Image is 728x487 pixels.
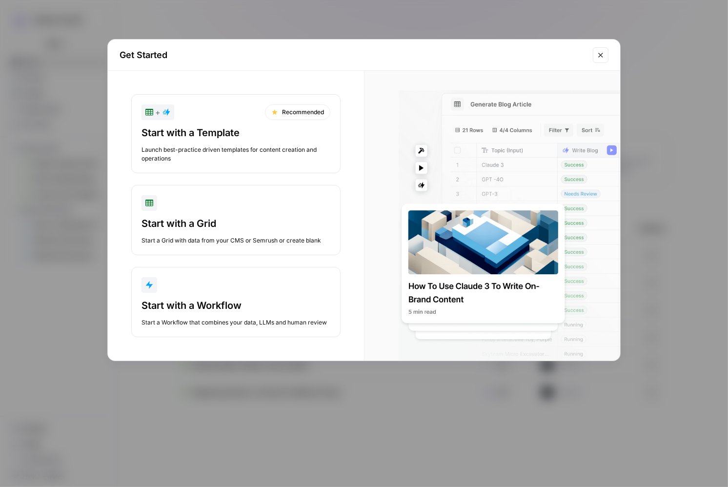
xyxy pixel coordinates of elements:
[120,48,587,62] h2: Get Started
[142,126,330,140] div: Start with a Template
[593,47,608,63] button: Close modal
[131,94,341,173] button: +RecommendedStart with a TemplateLaunch best-practice driven templates for content creation and o...
[142,217,330,230] div: Start with a Grid
[265,104,330,120] div: Recommended
[131,267,341,337] button: Start with a WorkflowStart a Workflow that combines your data, LLMs and human review
[131,185,341,255] button: Start with a GridStart a Grid with data from your CMS or Semrush or create blank
[142,318,330,327] div: Start a Workflow that combines your data, LLMs and human review
[145,106,170,118] div: +
[142,145,330,163] div: Launch best-practice driven templates for content creation and operations
[142,299,330,312] div: Start with a Workflow
[142,236,330,245] div: Start a Grid with data from your CMS or Semrush or create blank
